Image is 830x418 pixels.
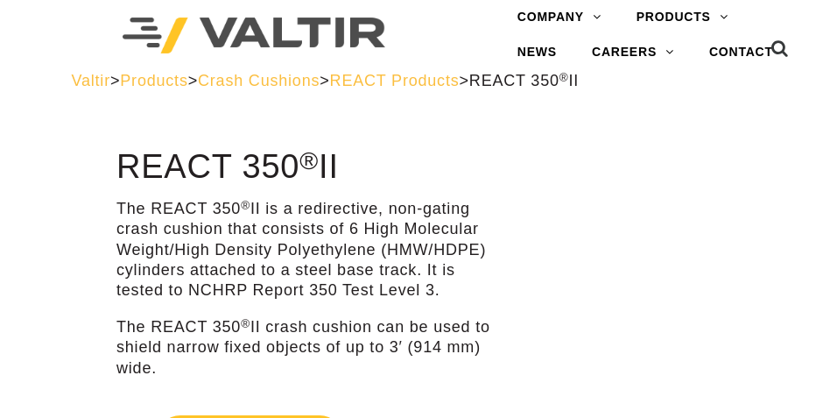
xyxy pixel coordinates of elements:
[241,199,250,212] sup: ®
[469,72,579,89] span: REACT 350 II
[692,35,791,70] a: CONTACT
[120,72,187,89] a: Products
[198,72,320,89] a: Crash Cushions
[123,18,385,53] img: Valtir
[299,146,319,174] sup: ®
[500,35,574,70] a: NEWS
[330,72,460,89] a: REACT Products
[71,72,109,89] a: Valtir
[559,71,569,84] sup: ®
[71,71,758,91] div: > > > >
[241,317,250,330] sup: ®
[574,35,692,70] a: CAREERS
[116,199,506,301] p: The REACT 350 II is a redirective, non-gating crash cushion that consists of 6 High Molecular Wei...
[116,149,506,186] h1: REACT 350 II
[116,317,506,379] p: The REACT 350 II crash cushion can be used to shield narrow fixed objects of up to 3′ (914 mm) wide.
